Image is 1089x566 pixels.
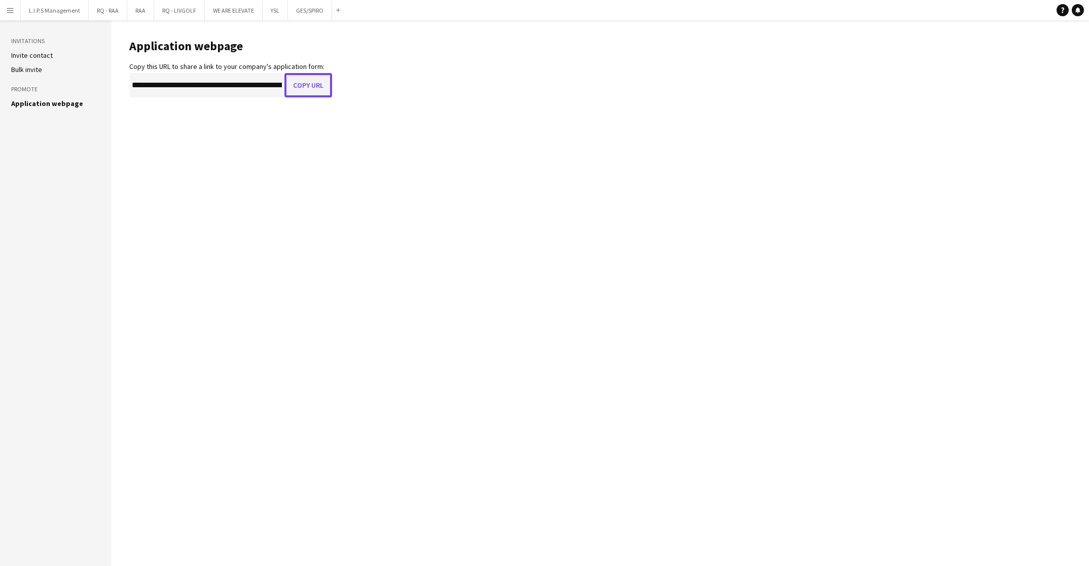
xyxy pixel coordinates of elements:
[284,73,332,97] button: Copy URL
[11,51,53,60] a: Invite contact
[11,99,83,108] a: Application webpage
[129,62,332,71] div: Copy this URL to share a link to your company's application form:
[11,37,100,46] h3: Invitations
[288,1,332,20] button: GES/SPIRO
[263,1,288,20] button: YSL
[11,65,42,74] a: Bulk invite
[89,1,127,20] button: RQ - RAA
[154,1,205,20] button: RQ - LIVGOLF
[205,1,263,20] button: WE ARE ELEVATE
[127,1,154,20] button: RAA
[11,85,100,94] h3: Promote
[21,1,89,20] button: L.I.P.S Management
[129,39,332,54] h1: Application webpage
